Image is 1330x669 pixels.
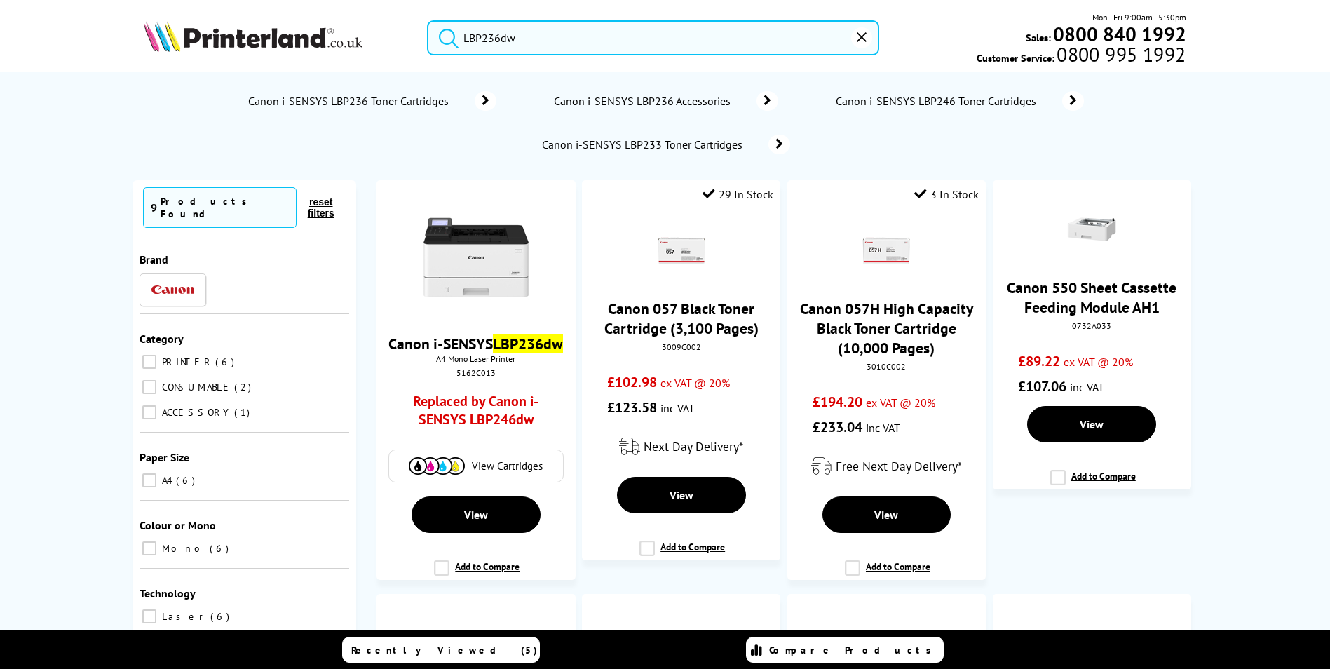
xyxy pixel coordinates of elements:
span: Colour or Mono [140,518,216,532]
span: View [874,508,898,522]
a: Canon 057H High Capacity Black Toner Cartridge (10,000 Pages) [800,299,973,358]
label: Add to Compare [639,541,725,567]
span: Brand [140,252,168,266]
div: Products Found [161,195,289,220]
a: View [1027,406,1156,442]
div: modal_delivery [794,447,979,486]
a: Canon i-SENSYS LBP233 Toner Cartridges [541,135,790,154]
div: 3009C002 [592,342,770,352]
span: Sales: [1026,31,1051,44]
span: View [670,488,693,502]
span: ex VAT @ 20% [660,376,730,390]
a: Recently Viewed (5) [342,637,540,663]
span: CONSUMABLE [158,381,233,393]
input: Laser 6 [142,609,156,623]
input: A4 6 [142,473,156,487]
input: Mono 6 [142,541,156,555]
img: Canon-057-BlackToner-Small.gif [657,226,706,275]
span: 0800 995 1992 [1054,48,1186,61]
a: View [617,477,746,513]
a: Canon i-SENSYS LBP236 Toner Cartridges [247,91,496,111]
a: Canon i-SENSYSLBP236dw [388,334,563,353]
span: inc VAT [1070,380,1104,394]
input: ACCESSORY 1 [142,405,156,419]
span: ex VAT @ 20% [1064,355,1133,369]
span: Mon - Fri 9:00am - 5:30pm [1092,11,1186,24]
span: Canon i-SENSYS LBP246 Toner Cartridges [834,94,1041,108]
a: Compare Products [746,637,944,663]
img: Canon-LBP236dw-Front-Main-Small.jpg [423,205,529,310]
a: Canon 057 Black Toner Cartridge (3,100 Pages) [604,299,759,338]
span: Free Next Day Delivery* [836,458,962,474]
span: ex VAT @ 20% [866,396,935,410]
a: View [822,496,951,533]
div: 3 In Stock [914,187,979,201]
span: A4 Mono Laser Printer [384,353,568,364]
a: View [412,496,541,533]
span: inc VAT [660,401,695,415]
span: View [464,508,488,522]
span: 6 [176,474,198,487]
a: Canon i-SENSYS LBP236 Accessories [552,91,778,111]
span: Paper Size [140,450,189,464]
a: Printerland Logo [144,21,409,55]
span: £102.98 [607,373,657,391]
span: £107.06 [1018,377,1066,396]
input: Search product or brand [427,20,879,55]
span: 6 [215,356,238,368]
span: £194.20 [813,393,862,411]
a: Canon i-SENSYS LBP246 Toner Cartridges [834,91,1084,111]
span: View Cartridges [472,459,543,473]
a: Canon 550 Sheet Cassette Feeding Module AH1 [1007,278,1176,317]
span: Mono [158,542,208,555]
div: 5162C013 [387,367,564,378]
span: Canon i-SENSYS LBP236 Accessories [552,94,736,108]
span: Category [140,332,184,346]
span: Next Day Delivery* [644,438,743,454]
span: 9 [151,201,157,215]
div: 29 In Stock [703,187,773,201]
span: 2 [234,381,255,393]
span: Canon i-SENSYS LBP236 Toner Cartridges [247,94,454,108]
span: ACCESSORY [158,406,233,419]
div: 3010C002 [798,361,975,372]
img: Cartridges [409,457,465,475]
input: CONSUMABLE 2 [142,380,156,394]
div: 0732A033 [1003,320,1181,331]
img: Printerland Logo [144,21,362,52]
input: PRINTER 6 [142,355,156,369]
a: View Cartridges [396,457,556,475]
label: Add to Compare [434,560,520,587]
span: View [1080,417,1104,431]
b: 0800 840 1992 [1053,21,1186,47]
a: Replaced by Canon i-SENSYS LBP246dw [402,392,550,435]
mark: LBP236dw [493,334,563,353]
span: Customer Service: [977,48,1186,65]
span: Laser [158,610,209,623]
div: modal_delivery [589,427,773,466]
span: 1 [234,406,253,419]
span: Recently Viewed (5) [351,644,538,656]
img: Canon-057H-BlackToner-Small.gif [862,226,911,275]
label: Add to Compare [1050,470,1136,496]
span: 6 [210,542,232,555]
span: £89.22 [1018,352,1060,370]
span: inc VAT [866,421,900,435]
span: 6 [210,610,233,623]
span: PRINTER [158,356,214,368]
label: Add to Compare [845,560,930,587]
button: reset filters [297,196,346,219]
img: Canon-0732A033AA-Small.gif [1067,205,1116,254]
span: A4 [158,474,175,487]
span: £123.58 [607,398,657,417]
span: Compare Products [769,644,939,656]
span: Canon i-SENSYS LBP233 Toner Cartridges [541,137,747,151]
img: Canon [151,285,194,295]
a: 0800 840 1992 [1051,27,1186,41]
span: £233.04 [813,418,862,436]
span: Technology [140,586,196,600]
